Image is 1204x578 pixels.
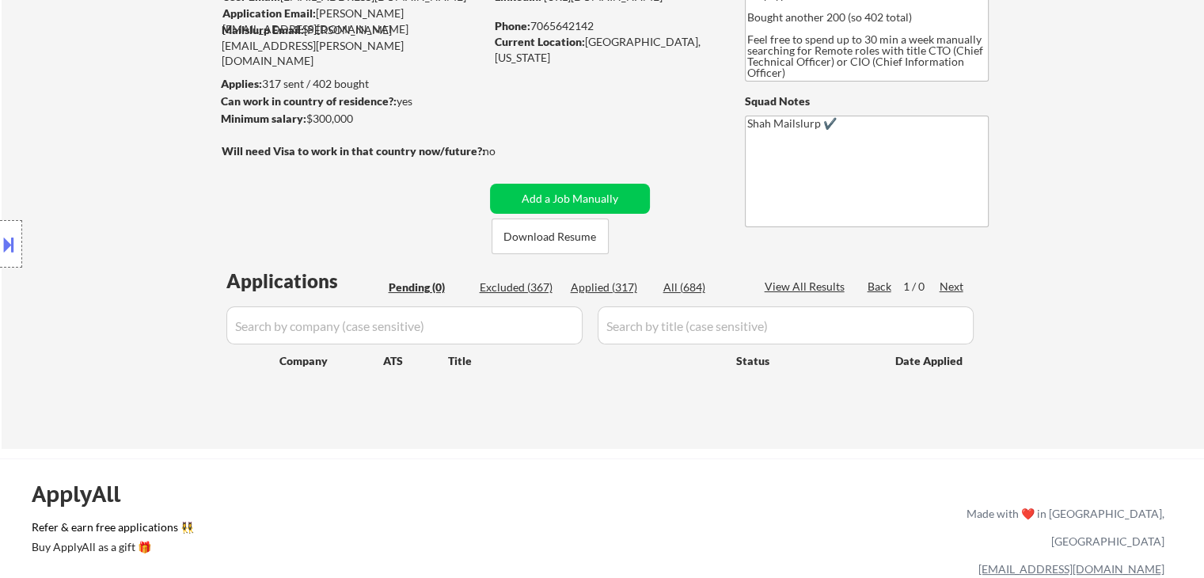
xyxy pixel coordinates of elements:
a: [EMAIL_ADDRESS][DOMAIN_NAME] [978,562,1164,576]
div: Title [448,353,721,369]
div: Squad Notes [745,93,989,109]
div: Applications [226,272,383,291]
div: $300,000 [221,111,484,127]
div: [PERSON_NAME][EMAIL_ADDRESS][PERSON_NAME][DOMAIN_NAME] [222,22,484,69]
button: Download Resume [492,219,609,254]
div: [PERSON_NAME][EMAIL_ADDRESS][DOMAIN_NAME] [222,6,484,36]
div: Company [279,353,383,369]
div: Pending (0) [389,279,468,295]
strong: Current Location: [495,35,585,48]
div: Made with ❤️ in [GEOGRAPHIC_DATA], [GEOGRAPHIC_DATA] [960,500,1164,555]
div: 317 sent / 402 bought [221,76,484,92]
input: Search by company (case sensitive) [226,306,583,344]
div: Status [736,346,872,375]
div: Date Applied [895,353,965,369]
div: 1 / 0 [903,279,940,295]
strong: Phone: [495,19,530,32]
div: [GEOGRAPHIC_DATA], [US_STATE] [495,34,719,65]
div: no [483,143,528,159]
div: Excluded (367) [480,279,559,295]
strong: Mailslurp Email: [222,23,304,36]
div: Next [940,279,965,295]
div: View All Results [765,279,849,295]
a: Buy ApplyAll as a gift 🎁 [32,538,190,558]
button: Add a Job Manually [490,184,650,214]
div: 7065642142 [495,18,719,34]
strong: Can work in country of residence?: [221,94,397,108]
div: All (684) [663,279,743,295]
div: ApplyAll [32,481,139,508]
strong: Application Email: [222,6,316,20]
div: Applied (317) [571,279,650,295]
div: Back [868,279,893,295]
input: Search by title (case sensitive) [598,306,974,344]
div: yes [221,93,480,109]
strong: Will need Visa to work in that country now/future?: [222,144,485,158]
strong: Applies: [221,77,262,90]
div: ATS [383,353,448,369]
div: Buy ApplyAll as a gift 🎁 [32,542,190,553]
a: Refer & earn free applications 👯‍♀️ [32,522,636,538]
